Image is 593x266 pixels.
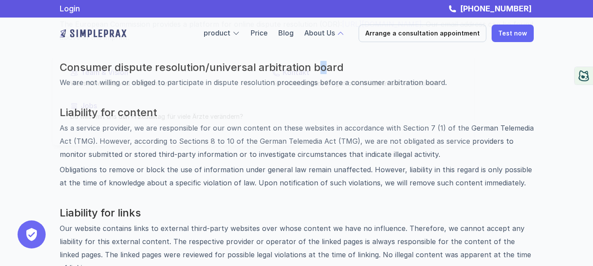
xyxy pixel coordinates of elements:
font: Test now [498,29,527,37]
a: Test now [492,25,534,42]
a: Arrange a consultation appointment [359,25,486,42]
font: Liability for links [60,206,141,219]
a: Price [251,28,268,37]
font: Obligations to remove or block the use of information under general law remain unaffected. Howeve... [60,165,534,187]
font: About Us [304,28,335,37]
font: product [204,28,230,37]
font: [PHONE_NUMBER] [460,4,532,13]
font: Arrange a consultation appointment [365,29,480,37]
font: We are not willing or obliged to participate in dispute resolution proceedings before a consumer ... [60,78,447,87]
a: Blog [278,28,294,37]
a: [PHONE_NUMBER] [458,4,534,13]
font: Liability for content [60,106,157,119]
font: Consumer dispute resolution/universal arbitration board [60,61,344,74]
a: Login [60,4,80,13]
font: As a service provider, we are responsible for our own content on these websites in accordance wit... [60,124,536,159]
